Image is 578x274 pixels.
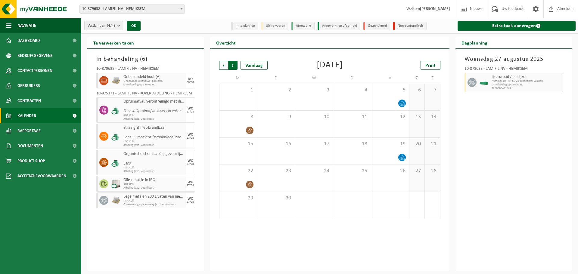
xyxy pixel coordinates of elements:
[123,114,185,117] span: KGA Colli
[261,22,288,30] li: Uit te voeren
[84,21,123,30] button: Vestigingen(4/4)
[295,73,333,84] td: W
[260,195,292,202] span: 30
[317,61,343,70] div: [DATE]
[318,22,360,30] li: Afgewerkt en afgemeld
[111,196,120,205] img: LP-PA-00000-WDN-11
[127,21,141,31] button: OK
[80,5,185,13] span: 10-879638 - LAMIFIL NV - HEMIKSEM
[228,61,238,70] span: Volgende
[188,180,193,184] div: WO
[219,73,257,84] td: M
[96,67,195,73] div: 10-879638 - LAMIFIL NV - HEMIKSEM
[142,56,145,62] span: 6
[455,37,493,48] h2: Dagplanning
[123,166,185,170] span: KGA Colli
[412,168,421,174] span: 27
[241,61,268,70] div: Vandaag
[425,63,436,68] span: Print
[412,141,421,147] span: 20
[222,114,254,120] span: 8
[187,81,194,84] div: 28/08
[465,55,563,64] h3: Woensdag 27 augustus 2025
[17,93,41,108] span: Contracten
[465,67,563,73] div: 10-879638 - LAMIFIL NV - HEMIKSEM
[260,141,292,147] span: 16
[123,99,185,104] span: Opruimafval, verontreinigd met diverse gevaarlijke afvalstoffen
[111,76,120,85] img: LP-PA-00000-WDN-11
[336,168,368,174] span: 25
[260,114,292,120] span: 9
[111,106,120,115] img: PB-OT-0200-CU
[219,61,228,70] span: Vorige
[336,114,368,120] span: 11
[409,73,425,84] td: Z
[291,22,315,30] li: Afgewerkt
[123,125,185,130] span: Straalgrit niet-brandbaar
[17,138,43,153] span: Documenten
[17,123,41,138] span: Rapportage
[188,77,193,81] div: DO
[123,178,185,183] span: Olie-emulsie in IBC
[393,22,427,30] li: Non-conformiteit
[336,87,368,94] span: 4
[374,141,406,147] span: 19
[480,80,489,85] img: HK-XC-20-GN-00
[257,73,295,84] td: D
[187,137,194,140] div: 27/08
[374,168,406,174] span: 26
[336,141,368,147] span: 18
[425,73,440,84] td: Z
[421,61,440,70] a: Print
[88,21,115,30] span: Vestigingen
[123,152,185,156] span: Organische chemicaliën, gevaarlijk vloeibaar in kleinverpakking
[96,55,195,64] h3: In behandeling ( )
[79,5,185,14] span: 10-879638 - LAMIFIL NV - HEMIKSEM
[17,153,45,168] span: Product Shop
[210,37,242,48] h2: Overzicht
[222,141,254,147] span: 15
[123,186,185,190] span: Afhaling (excl. voorrijkost)
[260,168,292,174] span: 23
[188,107,193,110] div: WO
[428,141,437,147] span: 21
[428,168,437,174] span: 28
[123,143,185,147] span: Afhaling (excl. voorrijkost)
[187,110,194,113] div: 27/08
[363,22,390,30] li: Geannuleerd
[371,73,409,84] td: V
[187,201,194,204] div: 27/08
[123,170,185,173] span: Afhaling (excl. voorrijkost)
[188,197,193,201] div: WO
[222,195,254,202] span: 29
[231,22,258,30] li: In te plannen
[187,184,194,187] div: 27/08
[123,161,131,166] i: Esco
[222,87,254,94] span: 1
[17,78,40,93] span: Gebruikers
[107,24,115,28] count: (4/4)
[298,114,330,120] span: 10
[492,83,561,87] span: Omwisseling op aanvraag
[187,163,194,166] div: 27/08
[412,114,421,120] span: 13
[17,18,36,33] span: Navigatie
[188,159,193,163] div: WO
[374,114,406,120] span: 12
[222,168,254,174] span: 22
[298,168,330,174] span: 24
[123,140,185,143] span: KGA Colli
[123,183,185,186] span: KGA Colli
[492,87,561,90] span: T250002491527
[123,79,185,83] span: Onbehandeld hout (A) - palletten
[123,83,185,87] span: Omwisseling op aanvraag
[492,79,561,83] span: Nummer 10 - HK-XC-20-G Bandijzer Walserij
[123,75,185,79] span: Onbehandeld hout (A)
[111,158,120,167] img: PB-OT-0200-CU
[87,37,140,48] h2: Te verwerken taken
[420,7,450,11] strong: [PERSON_NAME]
[17,63,52,78] span: Contactpersonen
[333,73,371,84] td: D
[123,199,185,203] span: KGA Colli
[428,114,437,120] span: 14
